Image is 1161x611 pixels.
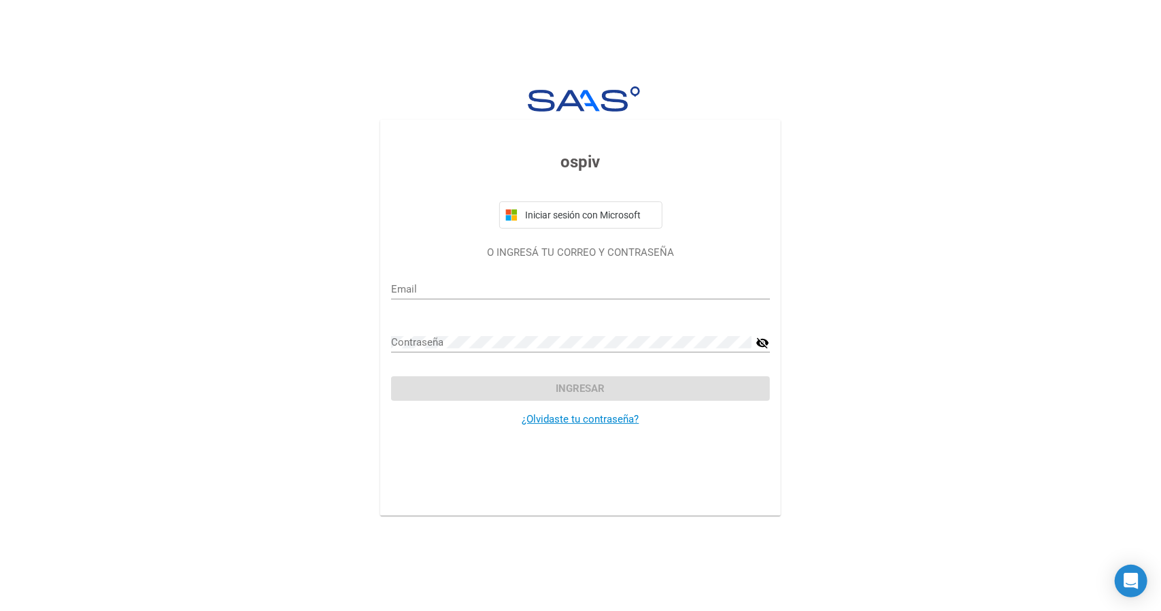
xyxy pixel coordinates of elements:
a: ¿Olvidaste tu contraseña? [522,413,639,425]
h3: ospiv [391,150,770,174]
div: Open Intercom Messenger [1115,565,1147,597]
p: O INGRESÁ TU CORREO Y CONTRASEÑA [391,245,770,261]
mat-icon: visibility_off [756,335,770,351]
span: Ingresar [556,382,605,395]
button: Iniciar sesión con Microsoft [499,201,662,229]
button: Ingresar [391,376,770,401]
span: Iniciar sesión con Microsoft [523,210,656,220]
